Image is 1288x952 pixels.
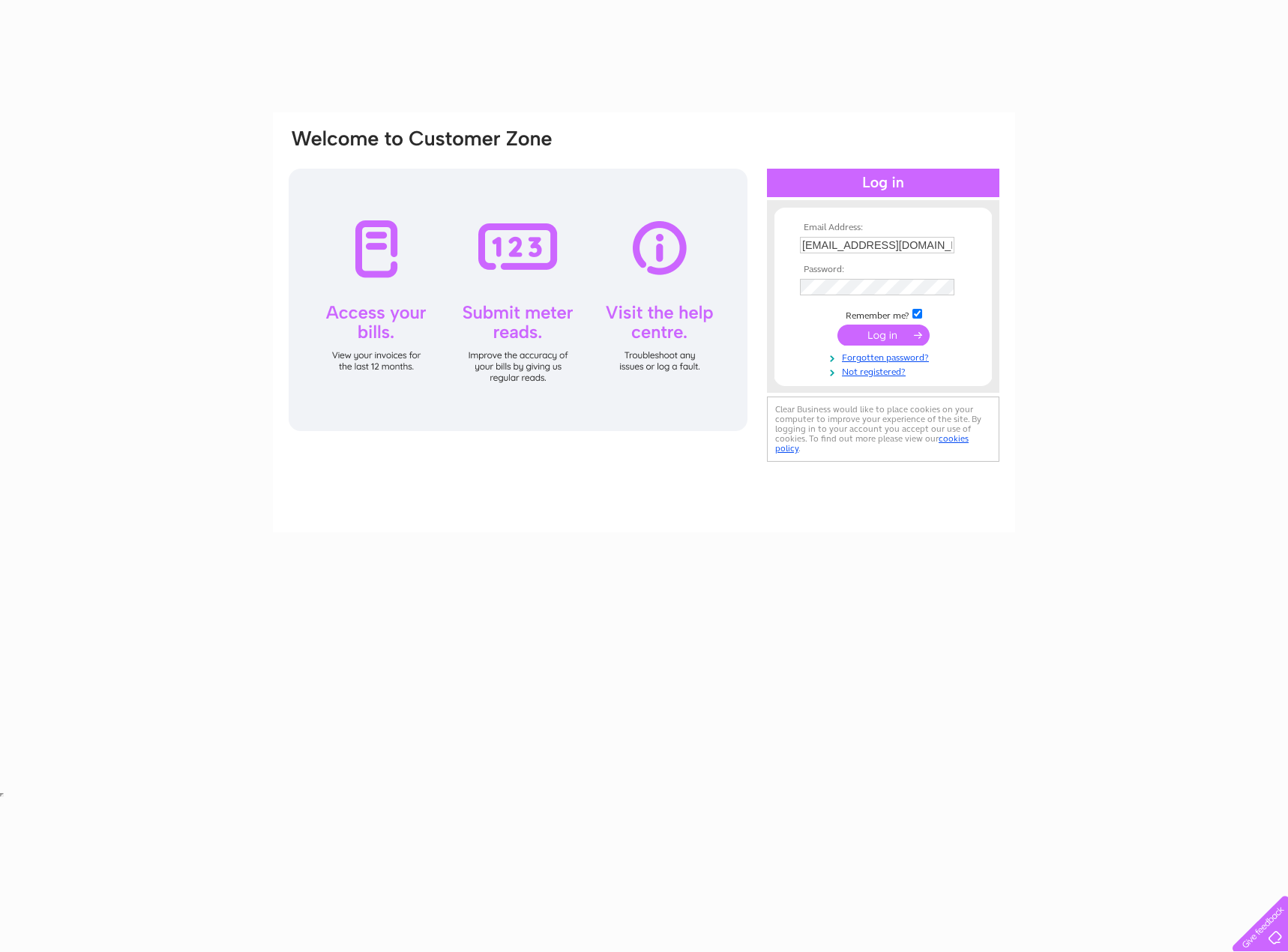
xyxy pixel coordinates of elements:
td: Remember me? [796,307,970,322]
a: Forgotten password? [800,349,970,364]
a: Not registered? [800,364,970,378]
div: Clear Business would like to place cookies on your computer to improve your experience of the sit... [767,397,999,462]
th: Email Address: [796,223,970,233]
a: cookies policy [775,433,969,454]
input: Submit [837,325,930,346]
th: Password: [796,265,970,275]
